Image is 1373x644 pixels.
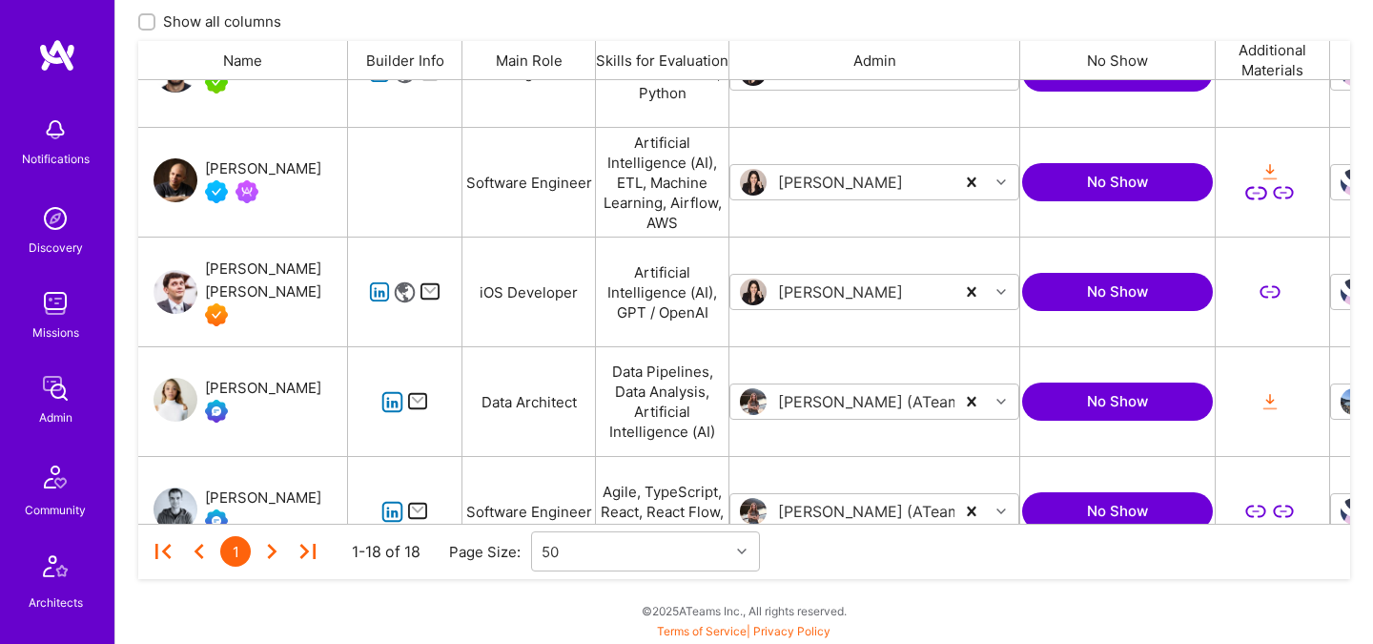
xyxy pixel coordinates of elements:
[381,391,403,413] i: icon linkedIn
[740,388,767,415] img: User Avatar
[32,454,78,500] img: Community
[36,369,74,407] img: admin teamwork
[596,128,729,237] div: Artificial Intelligence (AI), ETL, Machine Learning, Airflow, AWS
[1020,41,1216,79] div: No Show
[22,149,90,169] div: Notifications
[462,347,596,456] div: Data Architect
[205,157,321,180] div: [PERSON_NAME]
[29,592,83,613] div: Architects
[154,378,197,422] img: User Avatar
[407,391,429,413] i: icon Mail
[1022,273,1213,311] button: No Show
[36,199,74,238] img: discovery
[114,587,1373,634] div: © 2025 ATeams Inc., All rights reserved.
[596,347,729,456] div: Data Pipelines, Data Analysis, Artificial Intelligence (AI)
[657,624,830,638] span: |
[407,501,429,523] i: icon Mail
[753,624,830,638] a: Privacy Policy
[596,238,729,346] div: Artificial Intelligence (AI), GPT / OpenAI
[154,487,321,536] a: User Avatar[PERSON_NAME]Evaluation Call Booked
[39,407,72,427] div: Admin
[737,547,747,556] i: icon Chevron
[154,258,347,326] a: User Avatar[PERSON_NAME] [PERSON_NAME]Exceptional A.Teamer
[138,41,348,79] div: Name
[154,157,321,207] a: User Avatar[PERSON_NAME]Vetted A.TeamerBeen on Mission
[1273,501,1295,523] i: icon LinkSecondary
[1022,383,1213,421] button: No Show
[1273,182,1295,204] i: icon LinkSecondary
[154,270,197,314] img: User Avatar
[996,287,1006,297] i: icon Chevron
[1245,182,1267,204] i: icon LinkSecondary
[420,281,441,303] i: icon Mail
[462,457,596,566] div: Software Engineer
[205,509,228,532] img: Evaluation Call Booked
[154,158,197,202] img: User Avatar
[449,542,531,562] div: Page Size:
[381,501,403,523] i: icon linkedIn
[996,397,1006,406] i: icon Chevron
[729,41,1020,79] div: Admin
[1245,501,1267,523] i: icon LinkSecondary
[394,281,416,303] i: icon Website
[740,279,767,305] img: User Avatar
[462,41,596,79] div: Main Role
[369,281,391,303] i: icon linkedIn
[32,322,79,343] div: Missions
[1341,169,1367,196] img: User Avatar
[462,238,596,346] div: iOS Developer
[36,284,74,322] img: teamwork
[1216,41,1330,79] div: Additional Materials
[154,377,321,426] a: User Avatar[PERSON_NAME]Evaluation Call Booked
[154,488,197,531] img: User Avatar
[740,169,767,196] img: User Avatar
[1341,388,1367,415] img: User Avatar
[38,38,76,73] img: logo
[996,507,1006,516] i: icon Chevron
[1259,161,1281,183] i: icon OrangeDownload
[996,177,1006,187] i: icon Chevron
[205,487,321,509] div: [PERSON_NAME]
[1259,281,1281,303] i: icon LinkSecondary
[236,180,258,203] img: Been on Mission
[1341,279,1367,305] img: User Avatar
[205,400,228,423] img: Evaluation Call Booked
[29,238,83,258] div: Discovery
[1341,498,1367,525] img: User Avatar
[596,41,729,79] div: Skills for Evaluation
[348,41,462,79] div: Builder Info
[205,71,228,93] img: A.Teamer in Residence
[32,547,78,592] img: Architects
[163,11,281,31] span: Show all columns
[740,498,767,525] img: User Avatar
[1022,163,1213,201] button: No Show
[657,624,747,638] a: Terms of Service
[205,303,228,326] img: Exceptional A.Teamer
[205,258,347,303] div: [PERSON_NAME] [PERSON_NAME]
[462,128,596,237] div: Software Engineer
[205,180,228,203] img: Vetted A.Teamer
[1022,492,1213,530] button: No Show
[542,542,559,562] div: 50
[205,377,321,400] div: [PERSON_NAME]
[25,500,86,520] div: Community
[596,457,729,566] div: Agile, TypeScript, React, React Flow, Jira
[220,536,251,567] div: 1
[1259,391,1281,413] i: icon OrangeDownload
[36,111,74,149] img: bell
[352,542,420,562] div: 1-18 of 18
